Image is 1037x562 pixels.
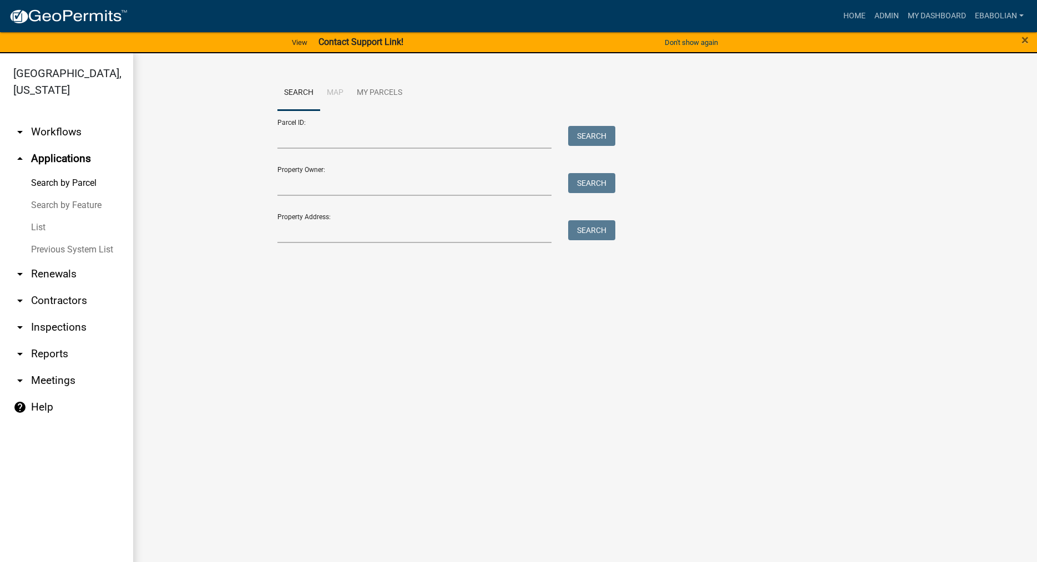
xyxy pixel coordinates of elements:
a: ebabolian [970,6,1028,27]
button: Don't show again [660,33,722,52]
a: My Dashboard [903,6,970,27]
button: Close [1021,33,1029,47]
i: arrow_drop_up [13,152,27,165]
a: Home [839,6,870,27]
i: arrow_drop_down [13,294,27,307]
a: My Parcels [350,75,409,111]
i: arrow_drop_down [13,267,27,281]
a: Admin [870,6,903,27]
i: help [13,401,27,414]
a: Search [277,75,320,111]
a: View [287,33,312,52]
i: arrow_drop_down [13,374,27,387]
i: arrow_drop_down [13,347,27,361]
span: × [1021,32,1029,48]
i: arrow_drop_down [13,321,27,334]
button: Search [568,126,615,146]
button: Search [568,220,615,240]
button: Search [568,173,615,193]
strong: Contact Support Link! [318,37,403,47]
i: arrow_drop_down [13,125,27,139]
